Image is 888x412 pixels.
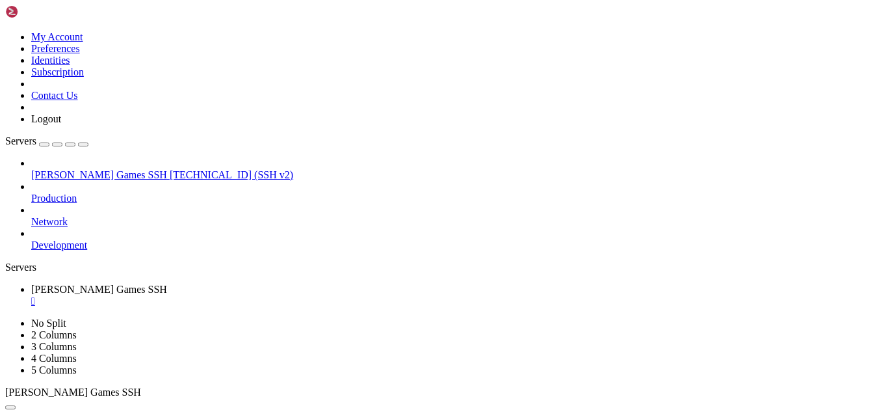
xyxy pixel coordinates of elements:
a: 4 Columns [31,353,77,364]
a: 3 Columns [31,341,77,352]
li: Development [31,228,883,251]
span: HHHH HHHHHHHHHHHHHHHHHHHHH [5,100,146,110]
x-row: Welcome back! The time now is 15:23 UTC [5,169,718,181]
a: Maki Games SSH [31,284,883,307]
a: Production [31,193,883,204]
a: Logout [31,113,61,124]
a: Preferences [31,43,80,54]
a: Contact Us [31,90,78,101]
li: Production [31,181,883,204]
div: (30, 20) [170,240,175,251]
span: HHHHHHHH HHHHHHHH [5,123,146,133]
span: Development [31,240,87,251]
span: [PERSON_NAME] Games SSH [31,284,167,295]
a: My Account [31,31,83,42]
span: HHHHHHHH HHHHHHHH [5,29,146,40]
a: Network [31,216,883,228]
span: HHHHHHHH HHHHHHHH [5,41,146,51]
span: Network [31,216,68,227]
span: [TECHNICAL_ID] (SSH v2) [170,169,293,180]
a: Servers [5,135,88,146]
span: [PERSON_NAME] Games SSH [31,169,167,180]
span: HHHHHHHHHHHHHHHHHHHHHHHHH [5,88,135,98]
a: No Split [31,318,66,329]
span: HHHHHHHH HHHHHHHH [5,135,146,145]
a: Subscription [31,66,84,77]
div: Servers [5,262,883,273]
a: Identities [31,55,70,66]
li: Network [31,204,883,228]
a: [PERSON_NAME] Games SSH [TECHNICAL_ID] (SSH v2) [31,169,883,181]
li: [PERSON_NAME] Games SSH [TECHNICAL_ID] (SSH v2) [31,158,883,181]
a: 2 Columns [31,329,77,340]
span: [PERSON_NAME] Games SSH [5,387,141,398]
span: HHHHHHHH HHHHHHHH [5,53,146,63]
a: Development [31,240,883,251]
x-row: [URL][DOMAIN_NAME] [5,216,718,228]
span: HHHHHHHHHHHHHHHHHHHHHHHHH [5,76,135,87]
a:  [31,295,883,307]
span: HHHHHHHHHHHHHHHHHHHH HHHHH [5,64,146,75]
span: Production [31,193,77,204]
x-row: Server load: 12.29, 11.95, 11.22 [5,181,718,193]
x-row: Link to hPanel: [5,204,718,216]
span: Servers [5,135,36,146]
span: HHHH HHHH [5,146,125,157]
x-row: [u536418199@us-phx-web640 ~]$ [5,240,718,251]
a: 5 Columns [31,364,77,376]
span: HHHHHHHH HHHHHHHH [5,111,146,122]
img: Shellngn [5,5,80,18]
span: HHHH HHHH [5,18,125,28]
